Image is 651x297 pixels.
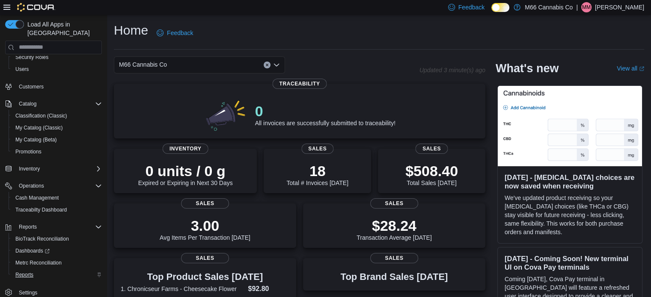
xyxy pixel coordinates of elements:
[576,2,578,12] p: |
[15,136,57,143] span: My Catalog (Beta)
[12,205,102,215] span: Traceabilty Dashboard
[273,62,280,68] button: Open list of options
[505,254,635,271] h3: [DATE] - Coming Soon! New terminal UI on Cova Pay terminals
[12,270,37,280] a: Reports
[160,217,250,234] p: 3.00
[12,246,102,256] span: Dashboards
[15,235,69,242] span: BioTrack Reconciliation
[12,111,102,121] span: Classification (Classic)
[181,253,229,263] span: Sales
[582,2,591,12] span: MM
[286,162,348,186] div: Total # Invoices [DATE]
[639,66,644,71] svg: External link
[9,269,105,281] button: Reports
[264,62,271,68] button: Clear input
[15,99,102,109] span: Catalog
[617,65,644,72] a: View allExternal link
[119,59,167,70] span: M66 Cannabis Co
[248,284,289,294] dd: $92.80
[167,29,193,37] span: Feedback
[19,289,37,296] span: Settings
[153,24,196,41] a: Feedback
[12,234,102,244] span: BioTrack Reconciliation
[12,135,60,145] a: My Catalog (Beta)
[121,285,244,293] dt: 1. Chronicseur Farms - Cheesecake Flower
[9,146,105,158] button: Promotions
[15,164,43,174] button: Inventory
[2,98,105,110] button: Catalog
[15,259,62,266] span: Metrc Reconciliation
[121,272,289,282] h3: Top Product Sales [DATE]
[24,20,102,37] span: Load All Apps in [GEOGRAPHIC_DATA]
[9,245,105,257] a: Dashboards
[357,217,432,234] p: $28.24
[12,64,102,74] span: Users
[491,3,509,12] input: Dark Mode
[9,122,105,134] button: My Catalog (Classic)
[15,181,48,191] button: Operations
[17,3,55,12] img: Cova
[370,198,418,209] span: Sales
[12,205,70,215] a: Traceabilty Dashboard
[272,79,327,89] span: Traceability
[15,81,102,92] span: Customers
[15,181,102,191] span: Operations
[505,194,635,236] p: We've updated product receiving so your [MEDICAL_DATA] choices (like THCa or CBG) stay visible fo...
[12,258,102,268] span: Metrc Reconciliation
[15,247,50,254] span: Dashboards
[15,222,40,232] button: Reports
[163,144,208,154] span: Inventory
[12,147,102,157] span: Promotions
[341,272,448,282] h3: Top Brand Sales [DATE]
[12,111,71,121] a: Classification (Classic)
[9,63,105,75] button: Users
[12,123,102,133] span: My Catalog (Classic)
[405,162,458,179] p: $508.40
[595,2,644,12] p: [PERSON_NAME]
[15,66,29,73] span: Users
[19,182,44,189] span: Operations
[12,64,32,74] a: Users
[9,110,105,122] button: Classification (Classic)
[12,52,102,62] span: Security Roles
[138,162,233,179] p: 0 units / 0 g
[581,2,592,12] div: Mike Messina
[12,246,53,256] a: Dashboards
[2,80,105,93] button: Customers
[12,193,62,203] a: Cash Management
[19,83,44,90] span: Customers
[505,173,635,190] h3: [DATE] - [MEDICAL_DATA] choices are now saved when receiving
[419,67,485,74] p: Updated 3 minute(s) ago
[19,100,36,107] span: Catalog
[12,147,45,157] a: Promotions
[181,198,229,209] span: Sales
[15,112,67,119] span: Classification (Classic)
[19,223,37,230] span: Reports
[286,162,348,179] p: 18
[12,234,72,244] a: BioTrack Reconciliation
[15,54,48,61] span: Security Roles
[12,135,102,145] span: My Catalog (Beta)
[405,162,458,186] div: Total Sales [DATE]
[9,51,105,63] button: Security Roles
[370,253,418,263] span: Sales
[496,62,559,75] h2: What's new
[9,204,105,216] button: Traceabilty Dashboard
[15,194,59,201] span: Cash Management
[458,3,485,12] span: Feedback
[15,124,63,131] span: My Catalog (Classic)
[9,192,105,204] button: Cash Management
[15,148,42,155] span: Promotions
[525,2,573,12] p: M66 Cannabis Co
[12,258,65,268] a: Metrc Reconciliation
[12,193,102,203] span: Cash Management
[301,144,333,154] span: Sales
[416,144,448,154] span: Sales
[12,123,66,133] a: My Catalog (Classic)
[138,162,233,186] div: Expired or Expiring in Next 30 Days
[15,164,102,174] span: Inventory
[9,134,105,146] button: My Catalog (Beta)
[255,103,395,120] p: 0
[2,221,105,233] button: Reports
